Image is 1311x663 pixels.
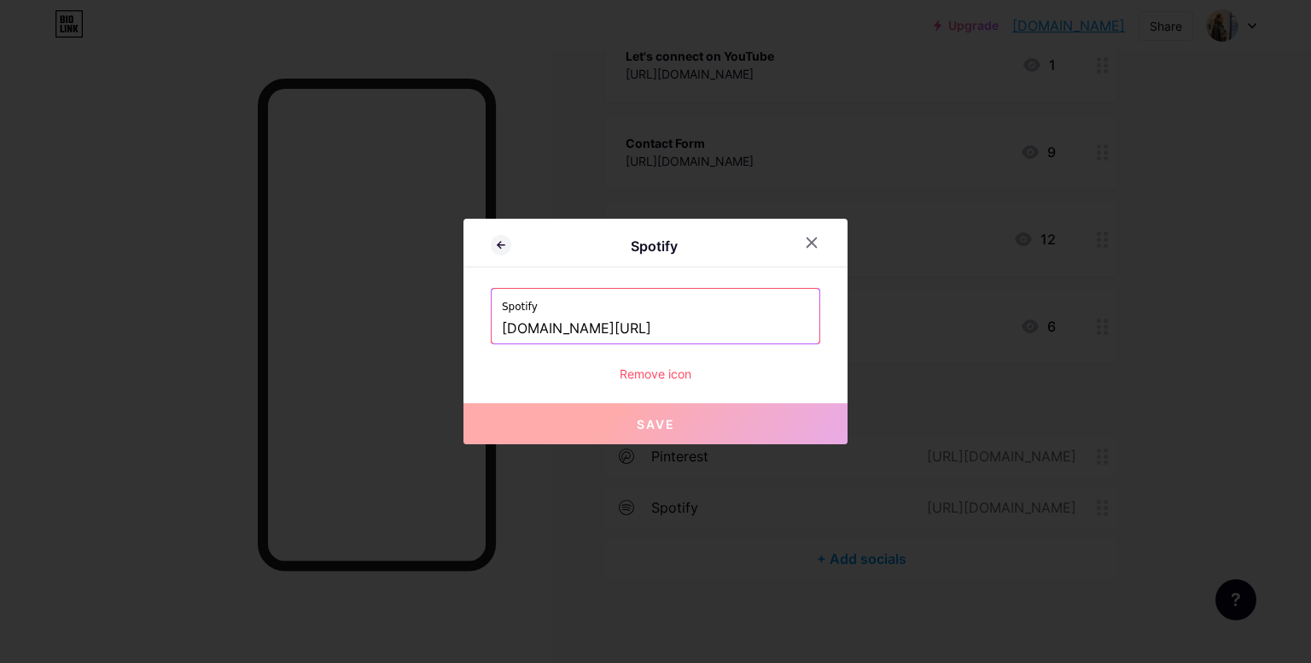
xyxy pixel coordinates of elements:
[502,314,809,343] input: https://open.spotify.com/user/username
[637,417,675,431] span: Save
[463,403,848,444] button: Save
[491,365,820,383] div: Remove icon
[511,236,796,256] div: Spotify
[502,289,809,314] label: Spotify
